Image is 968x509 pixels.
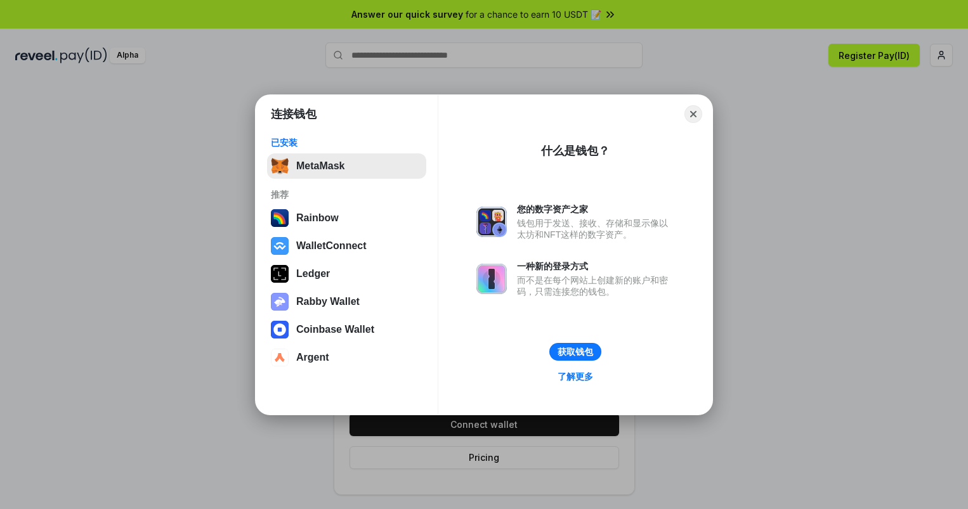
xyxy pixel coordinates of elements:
div: 了解更多 [558,371,593,382]
div: 您的数字资产之家 [517,203,674,215]
img: svg+xml,%3Csvg%20width%3D%2228%22%20height%3D%2228%22%20viewBox%3D%220%200%2028%2028%22%20fill%3D... [271,321,289,338]
div: 已安装 [271,137,422,148]
div: Ledger [296,268,330,280]
div: 推荐 [271,189,422,200]
button: Argent [267,345,426,370]
div: WalletConnect [296,240,367,252]
h1: 连接钱包 [271,106,317,122]
img: svg+xml,%3Csvg%20width%3D%22120%22%20height%3D%22120%22%20viewBox%3D%220%200%20120%20120%22%20fil... [271,209,289,227]
div: 而不是在每个网站上创建新的账户和密码，只需连接您的钱包。 [517,274,674,297]
button: Rainbow [267,205,426,231]
div: 什么是钱包？ [541,143,610,158]
button: 获取钱包 [549,343,601,361]
img: svg+xml,%3Csvg%20fill%3D%22none%22%20height%3D%2233%22%20viewBox%3D%220%200%2035%2033%22%20width%... [271,157,289,175]
div: 一种新的登录方式 [517,261,674,272]
button: Coinbase Wallet [267,317,426,342]
img: svg+xml,%3Csvg%20width%3D%2228%22%20height%3D%2228%22%20viewBox%3D%220%200%2028%2028%22%20fill%3D... [271,237,289,255]
img: svg+xml,%3Csvg%20xmlns%3D%22http%3A%2F%2Fwww.w3.org%2F2000%2Fsvg%22%20width%3D%2228%22%20height%3... [271,265,289,283]
a: 了解更多 [550,368,601,385]
img: svg+xml,%3Csvg%20xmlns%3D%22http%3A%2F%2Fwww.w3.org%2F2000%2Fsvg%22%20fill%3D%22none%22%20viewBox... [271,293,289,311]
div: 获取钱包 [558,346,593,358]
div: 钱包用于发送、接收、存储和显示像以太坊和NFT这样的数字资产。 [517,217,674,240]
button: WalletConnect [267,233,426,259]
img: svg+xml,%3Csvg%20width%3D%2228%22%20height%3D%2228%22%20viewBox%3D%220%200%2028%2028%22%20fill%3D... [271,349,289,366]
div: MetaMask [296,160,344,172]
div: Rabby Wallet [296,296,360,307]
img: svg+xml,%3Csvg%20xmlns%3D%22http%3A%2F%2Fwww.w3.org%2F2000%2Fsvg%22%20fill%3D%22none%22%20viewBox... [476,207,507,237]
button: Rabby Wallet [267,289,426,314]
div: Argent [296,352,329,363]
button: Ledger [267,261,426,287]
div: Rainbow [296,212,339,224]
button: MetaMask [267,153,426,179]
div: Coinbase Wallet [296,324,374,335]
button: Close [684,105,702,123]
img: svg+xml,%3Csvg%20xmlns%3D%22http%3A%2F%2Fwww.w3.org%2F2000%2Fsvg%22%20fill%3D%22none%22%20viewBox... [476,264,507,294]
